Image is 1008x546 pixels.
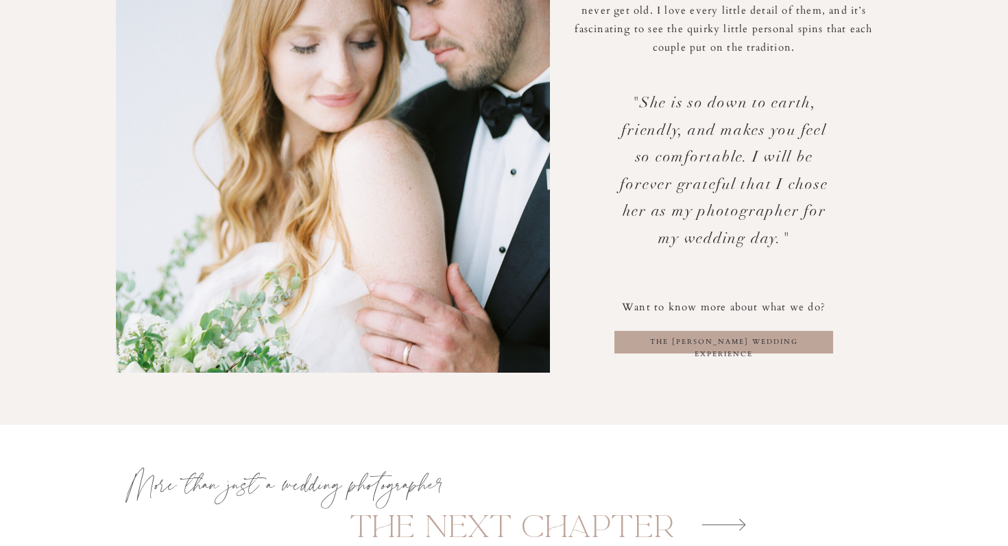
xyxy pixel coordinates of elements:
[617,90,831,254] p: "She is so down to earth, friendly, and makes you feel so comfortable. I will be forever grateful...
[127,458,451,493] p: More than just a wedding photographer
[147,510,877,543] h2: the next chapter
[585,298,863,317] p: Want to know more about what we do?
[623,336,824,349] a: the [PERSON_NAME] wedding experience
